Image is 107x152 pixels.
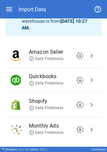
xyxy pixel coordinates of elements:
div: Earthbreeze [92,148,106,151]
span: Data Freshness [29,80,63,86]
span: chevron_right [88,52,96,60]
span: downloading [76,101,84,109]
span: chevron_right [88,76,96,84]
b: [DATE] 10:27 AM . [22,18,87,30]
span: v 6.0.105 [18,148,29,151]
span: Monthly Ads [29,122,86,130]
span: Shopify [29,97,86,105]
span: Data Freshness [29,130,63,136]
img: Shopify [11,100,21,110]
span: downloading [76,76,84,84]
span: Data Freshness [29,56,63,62]
span: Amazon Seller [29,48,86,56]
div: Import Data [18,6,46,13]
span: Data Freshness [29,105,63,111]
div: Drivepoint [5,148,29,151]
img: Quickbooks [11,75,21,85]
span: v 5.0.2 [39,148,47,151]
span: Quickbooks [29,73,86,80]
img: Amazon Seller [11,50,21,61]
span: downloading [76,52,84,60]
span: chevron_right [88,126,96,134]
span: downloading [76,126,84,134]
img: Drivepoint [1,148,4,150]
div: Model [31,148,47,151]
img: Monthly Ads [11,124,22,135]
span: chevron_right [88,101,96,109]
